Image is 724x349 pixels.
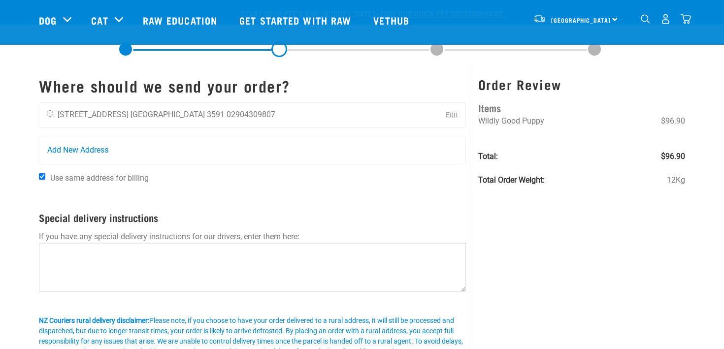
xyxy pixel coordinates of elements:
[681,14,691,24] img: home-icon@2x.png
[39,173,45,180] input: Use same address for billing
[39,317,149,324] b: NZ Couriers rural delivery disclaimer:
[660,14,671,24] img: user.png
[478,152,498,161] strong: Total:
[661,151,685,162] span: $96.90
[230,0,363,40] a: Get started with Raw
[39,231,466,243] p: If you have any special delivery instructions for our drivers, enter them here:
[478,175,545,185] strong: Total Order Weight:
[39,77,466,95] h1: Where should we send your order?
[39,136,465,164] a: Add New Address
[58,110,129,119] li: [STREET_ADDRESS]
[478,100,685,115] h4: Items
[533,14,546,23] img: van-moving.png
[133,0,230,40] a: Raw Education
[661,115,685,127] span: $96.90
[131,110,225,119] li: [GEOGRAPHIC_DATA] 3591
[50,173,149,183] span: Use same address for billing
[551,18,611,22] span: [GEOGRAPHIC_DATA]
[47,144,108,156] span: Add New Address
[446,111,458,119] a: Edit
[667,174,685,186] span: 12Kg
[478,77,685,92] h3: Order Review
[363,0,422,40] a: Vethub
[227,110,275,119] li: 02904309807
[478,116,544,126] span: Wildly Good Puppy
[39,212,466,223] h4: Special delivery instructions
[39,13,57,28] a: Dog
[641,14,650,24] img: home-icon-1@2x.png
[91,13,108,28] a: Cat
